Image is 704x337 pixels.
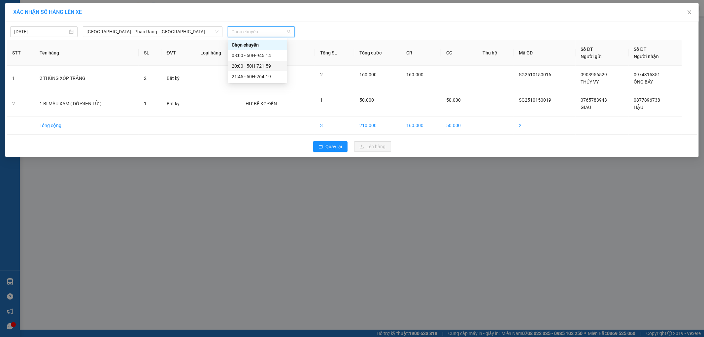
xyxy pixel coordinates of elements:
button: uploadLên hàng [354,141,391,152]
span: down [215,30,219,34]
span: 0765783943 [581,97,607,103]
td: Bất kỳ [161,66,195,91]
span: 1 [320,97,323,103]
img: logo.jpg [72,8,87,24]
span: 50.000 [446,97,461,103]
span: 0974315351 [634,72,660,77]
li: (c) 2017 [55,31,91,40]
span: 2 [320,72,323,77]
td: 160.000 [401,117,441,135]
span: Quay lại [326,143,342,150]
span: 0877896738 [634,97,660,103]
span: GIÀU [581,105,591,110]
td: 2 [7,91,34,117]
th: CC [441,40,477,66]
td: 2 [514,117,576,135]
button: rollbackQuay lại [313,141,348,152]
b: Xe Đăng Nhân [8,43,29,74]
span: HƯ BỂ KG ĐỀN [246,101,277,106]
th: Mã GD [514,40,576,66]
span: SG2510150019 [519,97,552,103]
span: Người gửi [581,54,602,59]
span: close [687,10,692,15]
input: 15/10/2025 [14,28,68,35]
span: 160.000 [359,72,377,77]
div: Chọn chuyến [232,41,283,49]
td: 50.000 [441,117,477,135]
div: Chọn chuyến [228,40,287,50]
div: 08:00 - 50H-945.14 [232,52,283,59]
td: 1 BỊ MÀU XÁM ( DỒ ĐIỆN TỬ ) [34,91,138,117]
button: Close [680,3,699,22]
span: SG2510150016 [519,72,552,77]
th: Loại hàng [195,40,240,66]
th: STT [7,40,34,66]
span: Người nhận [634,54,659,59]
span: 50.000 [359,97,374,103]
span: Số ĐT [581,47,593,52]
th: ĐVT [161,40,195,66]
span: XÁC NHẬN SỐ HÀNG LÊN XE [13,9,82,15]
span: 2 [144,76,147,81]
th: CR [401,40,441,66]
td: 2 THÙNG XỐP TRẮNG [34,66,138,91]
td: Bất kỳ [161,91,195,117]
div: 20:00 - 50H-721.59 [232,62,283,70]
span: ÔNG BẢY [634,79,653,84]
b: Gửi khách hàng [41,10,65,41]
b: [DOMAIN_NAME] [55,25,91,30]
td: 3 [315,117,354,135]
span: Chọn chuyến [232,27,291,37]
span: 0903956529 [581,72,607,77]
span: Số ĐT [634,47,647,52]
div: 21:45 - 50H-264.19 [232,73,283,80]
th: Tên hàng [34,40,138,66]
span: 1 [144,101,147,106]
th: Tổng SL [315,40,354,66]
th: SL [139,40,161,66]
span: rollback [318,144,323,150]
span: 160.000 [407,72,424,77]
td: 1 [7,66,34,91]
th: Tổng cước [354,40,401,66]
td: Tổng cộng [34,117,138,135]
span: HẬU [634,105,644,110]
span: THÚY VY [581,79,599,84]
span: Sài Gòn - Phan Rang - Ninh Sơn [87,27,218,37]
td: 210.000 [354,117,401,135]
th: Thu hộ [477,40,514,66]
